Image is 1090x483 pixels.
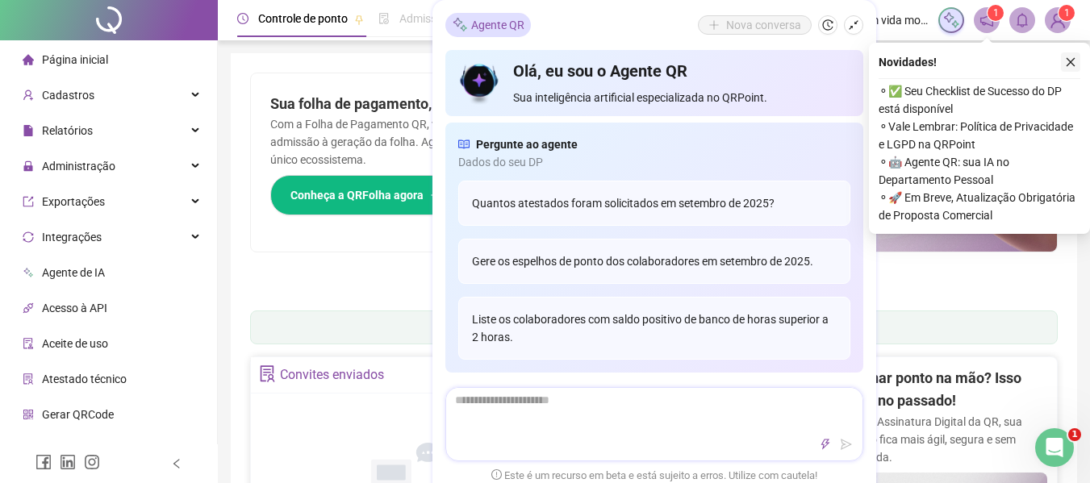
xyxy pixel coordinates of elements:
[458,239,850,284] div: Gere os espelhos de ponto dos colaboradores em setembro de 2025.
[476,135,578,153] span: Pergunte ao agente
[270,175,461,215] button: Conheça a QRFolha agora
[42,124,93,137] span: Relatórios
[399,12,482,25] span: Admissão digital
[35,454,52,470] span: facebook
[837,435,856,454] button: send
[23,302,34,314] span: api
[42,443,94,456] span: Financeiro
[842,367,1047,413] h2: Assinar ponto na mão? Isso ficou no passado!
[23,409,34,420] span: qrcode
[879,53,937,71] span: Novidades !
[259,365,276,382] span: solution
[1015,13,1029,27] span: bell
[171,458,182,469] span: left
[458,181,850,226] div: Quantos atestados foram solicitados em setembro de 2025?
[829,11,929,29] span: Casa com vida moveis sob medida ltda
[458,135,470,153] span: read
[42,302,107,314] span: Acesso à API
[430,189,441,201] span: arrow-right
[42,266,105,279] span: Agente de IA
[1068,428,1081,441] span: 1
[458,153,850,171] span: Dados do seu DP
[842,413,1047,466] p: Com a Assinatura Digital da QR, sua gestão fica mais ágil, segura e sem papelada.
[1046,8,1070,32] img: 82190
[1059,5,1075,21] sup: Atualize o seu contato no menu Meus Dados
[879,153,1080,189] span: ⚬ 🤖 Agente QR: sua IA no Departamento Pessoal
[23,160,34,172] span: lock
[942,11,960,29] img: sparkle-icon.fc2bf0ac1784a2077858766a79e2daf3.svg
[698,15,812,35] button: Nova conversa
[354,15,364,24] span: pushpin
[378,13,390,24] span: file-done
[979,13,994,27] span: notification
[42,231,102,244] span: Integrações
[848,19,859,31] span: shrink
[879,189,1080,224] span: ⚬ 🚀 Em Breve, Atualização Obrigatória de Proposta Comercial
[1064,7,1070,19] span: 1
[23,231,34,243] span: sync
[879,82,1080,118] span: ⚬ ✅ Seu Checklist de Sucesso do DP está disponível
[270,93,635,115] h2: Sua folha de pagamento, mais simples do que nunca!
[452,17,468,34] img: sparkle-icon.fc2bf0ac1784a2077858766a79e2daf3.svg
[988,5,1004,21] sup: 1
[822,19,833,31] span: history
[23,338,34,349] span: audit
[42,337,108,350] span: Aceite de uso
[270,115,635,169] p: Com a Folha de Pagamento QR, você faz tudo em um só lugar: da admissão à geração da folha. Agilid...
[491,470,502,481] span: exclamation-circle
[258,12,348,25] span: Controle de ponto
[60,454,76,470] span: linkedin
[237,13,248,24] span: clock-circle
[879,118,1080,153] span: ⚬ Vale Lembrar: Política de Privacidade e LGPD na QRPoint
[513,89,850,106] span: Sua inteligência artificial especializada no QRPoint.
[820,439,831,450] span: thunderbolt
[458,297,850,360] div: Liste os colaboradores com saldo positivo de banco de horas superior a 2 horas.
[42,160,115,173] span: Administração
[290,186,424,204] span: Conheça a QRFolha agora
[42,89,94,102] span: Cadastros
[42,408,114,421] span: Gerar QRCode
[458,60,501,106] img: icon
[1035,428,1074,467] iframe: Intercom live chat
[23,90,34,101] span: user-add
[23,196,34,207] span: export
[42,373,127,385] span: Atestado técnico
[513,60,850,82] h4: Olá, eu sou o Agente QR
[280,361,384,389] div: Convites enviados
[993,7,999,19] span: 1
[42,53,108,66] span: Página inicial
[42,195,105,208] span: Exportações
[445,13,531,37] div: Agente QR
[1065,56,1076,68] span: close
[23,54,34,65] span: home
[23,373,34,385] span: solution
[84,454,100,470] span: instagram
[816,435,835,454] button: thunderbolt
[23,125,34,136] span: file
